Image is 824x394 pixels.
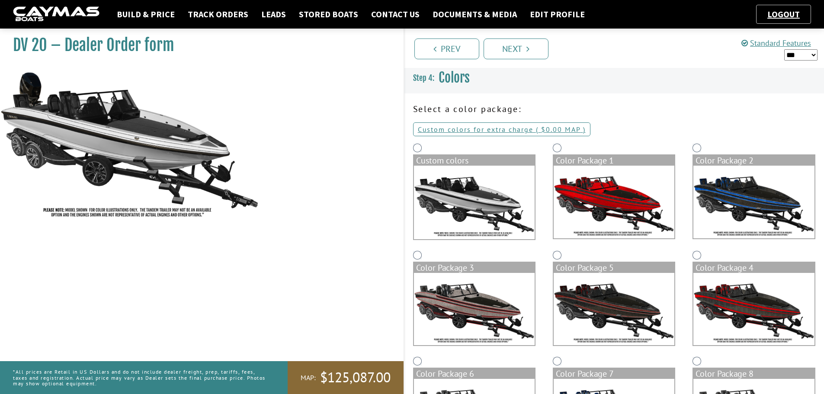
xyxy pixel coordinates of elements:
[741,38,811,48] a: Standard Features
[295,9,362,20] a: Stored Boats
[693,263,814,273] div: Color Package 4
[484,38,548,59] a: Next
[367,9,424,20] a: Contact Us
[554,368,674,379] div: Color Package 7
[428,9,521,20] a: Documents & Media
[554,263,674,273] div: Color Package 5
[13,35,382,55] h1: DV 20 – Dealer Order form
[414,155,535,166] div: Custom colors
[413,103,816,115] p: Select a color package:
[414,166,535,239] img: DV22-Base-Layer.png
[183,9,253,20] a: Track Orders
[112,9,179,20] a: Build & Price
[320,368,391,387] span: $125,087.00
[13,6,99,22] img: caymas-dealer-connect-2ed40d3bc7270c1d8d7ffb4b79bf05adc795679939227970def78ec6f6c03838.gif
[288,361,404,394] a: MAP:$125,087.00
[693,155,814,166] div: Color Package 2
[526,9,589,20] a: Edit Profile
[693,368,814,379] div: Color Package 8
[693,273,814,346] img: color_package_386.png
[257,9,290,20] a: Leads
[414,368,535,379] div: Color Package 6
[554,155,674,166] div: Color Package 1
[554,273,674,346] img: color_package_385.png
[414,273,535,346] img: color_package_384.png
[413,122,590,136] a: Custom colors for extra charge ( $0.00 MAP )
[414,263,535,273] div: Color Package 3
[13,365,268,391] p: *All prices are Retail in US Dollars and do not include dealer freight, prep, tariffs, fees, taxe...
[554,166,674,238] img: color_package_382.png
[763,9,804,19] a: Logout
[693,166,814,238] img: color_package_383.png
[414,38,479,59] a: Prev
[541,125,580,134] span: $0.00 MAP
[301,373,316,382] span: MAP:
